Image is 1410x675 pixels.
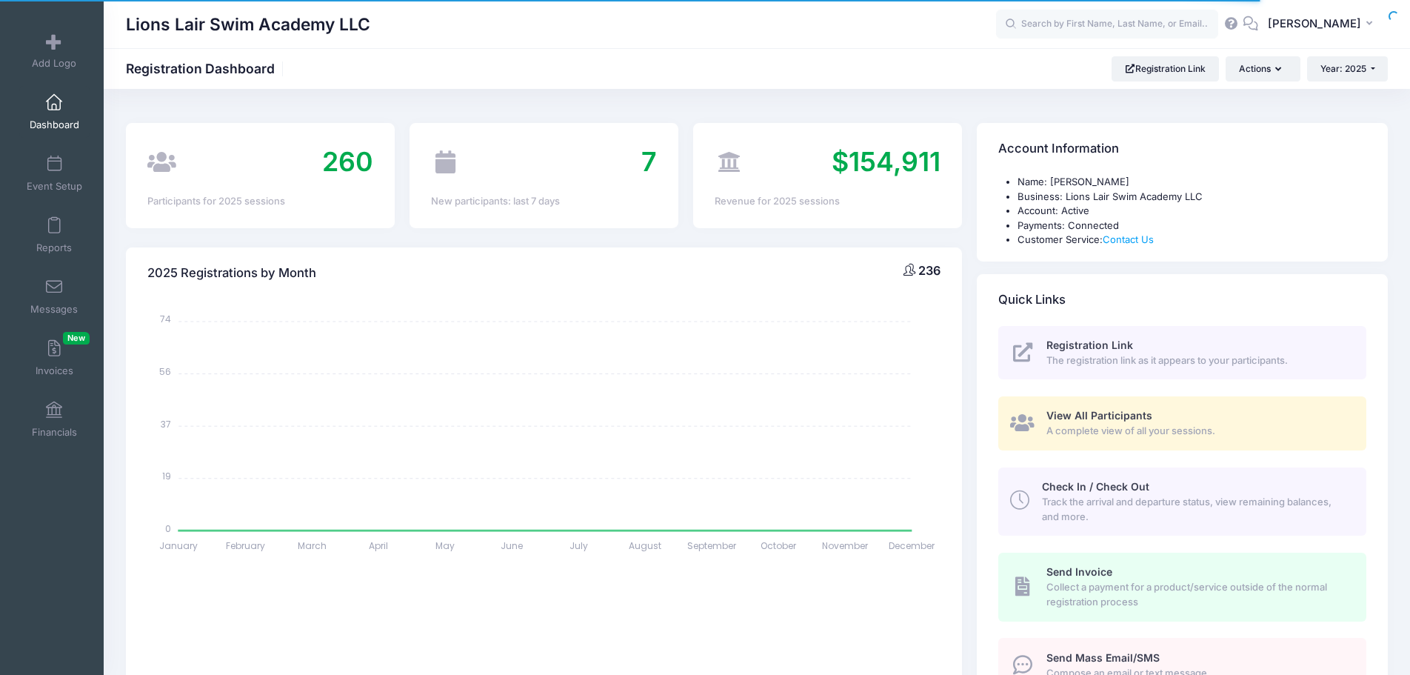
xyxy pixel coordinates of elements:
[32,426,77,439] span: Financials
[1226,56,1300,82] button: Actions
[27,180,82,193] span: Event Setup
[1042,495,1349,524] span: Track the arrival and departure status, view remaining balances, and more.
[19,86,90,138] a: Dashboard
[1042,480,1149,493] span: Check In / Check Out
[226,539,265,552] tspan: February
[32,57,76,70] span: Add Logo
[298,539,327,552] tspan: March
[160,539,198,552] tspan: January
[688,539,738,552] tspan: September
[30,119,79,131] span: Dashboard
[1103,233,1154,245] a: Contact Us
[370,539,389,552] tspan: April
[569,539,588,552] tspan: July
[501,539,524,552] tspan: June
[998,468,1366,536] a: Check In / Check Out Track the arrival and departure status, view remaining balances, and more.
[63,332,90,345] span: New
[998,128,1119,170] h4: Account Information
[823,539,869,552] tspan: November
[436,539,455,552] tspan: May
[998,326,1366,380] a: Registration Link The registration link as it appears to your participants.
[889,539,936,552] tspan: December
[147,194,373,209] div: Participants for 2025 sessions
[1258,7,1388,41] button: [PERSON_NAME]
[1046,339,1133,351] span: Registration Link
[160,365,172,378] tspan: 56
[19,147,90,199] a: Event Setup
[126,61,287,76] h1: Registration Dashboard
[1018,233,1366,247] li: Customer Service:
[1112,56,1219,82] a: Registration Link
[641,145,657,178] span: 7
[715,194,940,209] div: Revenue for 2025 sessions
[1018,219,1366,233] li: Payments: Connected
[998,553,1366,621] a: Send Invoice Collect a payment for a product/service outside of the normal registration process
[996,10,1218,39] input: Search by First Name, Last Name, or Email...
[629,539,662,552] tspan: August
[19,270,90,322] a: Messages
[1018,190,1366,205] li: Business: Lions Lair Swim Academy LLC
[832,145,940,178] span: $154,911
[19,393,90,445] a: Financials
[1307,56,1388,82] button: Year: 2025
[19,24,90,76] a: Add Logo
[918,263,940,278] span: 236
[1046,651,1160,664] span: Send Mass Email/SMS
[147,252,316,294] h4: 2025 Registrations by Month
[761,539,798,552] tspan: October
[19,209,90,261] a: Reports
[36,242,72,254] span: Reports
[1046,409,1152,422] span: View All Participants
[30,303,78,316] span: Messages
[19,332,90,384] a: InvoicesNew
[163,470,172,482] tspan: 19
[1018,175,1366,190] li: Name: [PERSON_NAME]
[161,313,172,325] tspan: 74
[1320,63,1366,74] span: Year: 2025
[1046,424,1349,439] span: A complete view of all your sessions.
[322,145,373,178] span: 260
[36,365,73,377] span: Invoices
[166,522,172,534] tspan: 0
[1018,204,1366,219] li: Account: Active
[1046,565,1112,578] span: Send Invoice
[1046,353,1349,368] span: The registration link as it appears to your participants.
[431,194,657,209] div: New participants: last 7 days
[161,417,172,430] tspan: 37
[998,396,1366,450] a: View All Participants A complete view of all your sessions.
[1046,580,1349,609] span: Collect a payment for a product/service outside of the normal registration process
[1268,16,1361,32] span: [PERSON_NAME]
[998,279,1066,321] h4: Quick Links
[126,7,370,41] h1: Lions Lair Swim Academy LLC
